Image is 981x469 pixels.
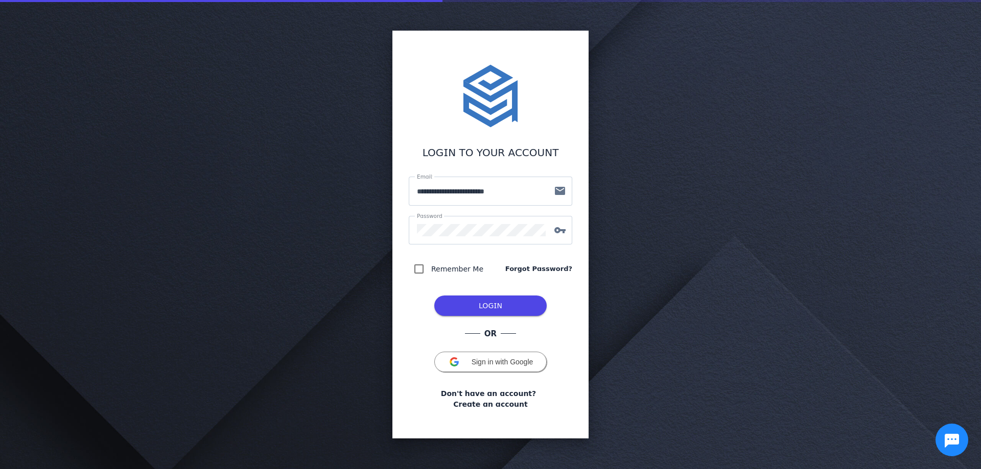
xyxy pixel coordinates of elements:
a: Forgot Password? [505,264,572,274]
label: Remember Me [429,263,483,275]
span: LOGIN [479,302,502,310]
span: Don't have an account? [441,388,536,399]
mat-icon: mail [548,185,572,197]
div: LOGIN TO YOUR ACCOUNT [409,145,572,160]
span: Sign in with Google [472,358,533,366]
button: LOG IN [434,295,547,316]
a: Create an account [453,399,527,410]
mat-label: Password [417,213,442,219]
button: Sign in with Google [434,352,547,372]
mat-label: Email [417,174,432,180]
mat-icon: vpn_key [548,224,572,236]
span: OR [480,328,501,340]
img: stacktome.svg [458,63,523,129]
